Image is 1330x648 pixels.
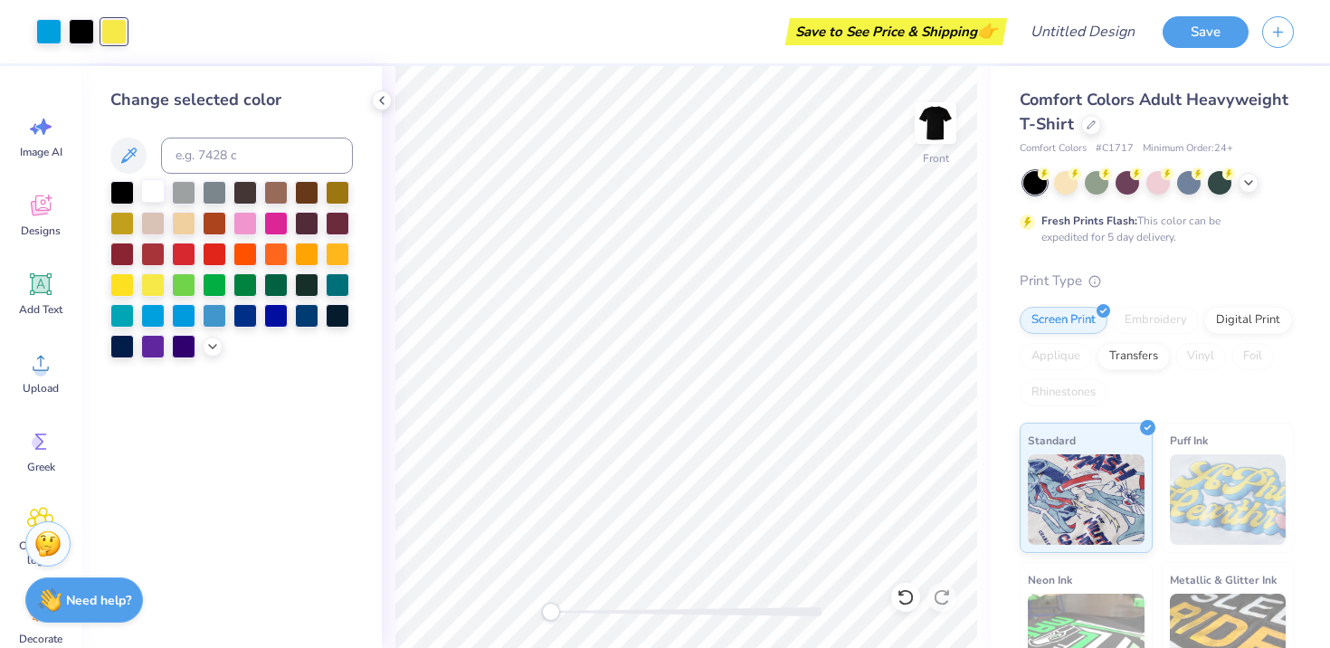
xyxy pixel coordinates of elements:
div: This color can be expedited for 5 day delivery. [1041,213,1264,245]
span: Clipart & logos [11,538,71,567]
div: Transfers [1097,343,1170,370]
div: Save to See Price & Shipping [790,18,1002,45]
div: Vinyl [1175,343,1226,370]
img: Standard [1028,454,1145,545]
span: Upload [23,381,59,395]
span: Puff Ink [1170,431,1208,450]
span: Standard [1028,431,1076,450]
div: Change selected color [110,88,353,112]
span: Minimum Order: 24 + [1143,141,1233,157]
span: 👉 [977,20,997,42]
div: Accessibility label [542,603,560,621]
div: Front [923,150,949,167]
div: Embroidery [1113,307,1199,334]
span: Decorate [19,632,62,646]
input: Untitled Design [1016,14,1149,50]
span: Comfort Colors Adult Heavyweight T-Shirt [1020,89,1288,135]
span: Neon Ink [1028,570,1072,589]
div: Print Type [1020,271,1294,291]
img: Puff Ink [1170,454,1287,545]
div: Screen Print [1020,307,1107,334]
img: Front [917,105,954,141]
div: Applique [1020,343,1092,370]
button: Save [1163,16,1249,48]
span: Image AI [20,145,62,159]
span: Metallic & Glitter Ink [1170,570,1277,589]
strong: Fresh Prints Flash: [1041,214,1137,228]
span: Add Text [19,302,62,317]
span: Greek [27,460,55,474]
div: Rhinestones [1020,379,1107,406]
span: # C1717 [1096,141,1134,157]
div: Digital Print [1204,307,1292,334]
strong: Need help? [66,592,131,609]
input: e.g. 7428 c [161,138,353,174]
div: Foil [1231,343,1274,370]
span: Designs [21,224,61,238]
span: Comfort Colors [1020,141,1087,157]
